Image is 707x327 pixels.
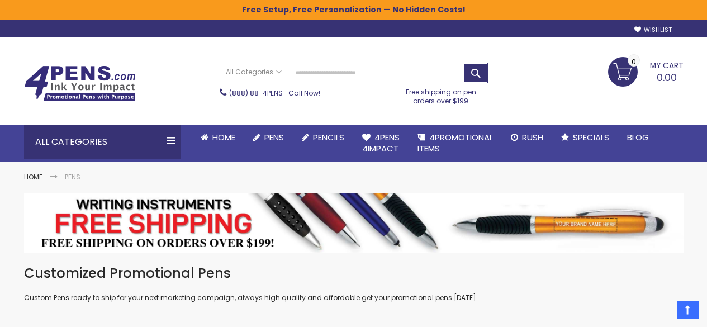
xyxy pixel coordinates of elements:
span: - Call Now! [229,88,320,98]
span: Pens [264,131,284,143]
div: All Categories [24,125,181,159]
img: 4Pens Custom Pens and Promotional Products [24,65,136,101]
div: Custom Pens ready to ship for your next marketing campaign, always high quality and affordable ge... [24,264,684,303]
a: Rush [502,125,552,150]
span: 0 [632,56,636,67]
span: 4Pens 4impact [362,131,400,154]
a: Specials [552,125,618,150]
span: Specials [573,131,609,143]
a: Top [677,301,699,319]
div: Free shipping on pen orders over $199 [394,83,488,106]
a: All Categories [220,63,287,82]
span: Pencils [313,131,344,143]
a: Wishlist [634,26,672,34]
span: Rush [522,131,543,143]
span: Home [212,131,235,143]
span: All Categories [226,68,282,77]
a: (888) 88-4PENS [229,88,283,98]
a: 4PROMOTIONALITEMS [409,125,502,162]
a: 0.00 0 [608,57,684,85]
img: Pens [24,193,684,253]
a: Pens [244,125,293,150]
span: Blog [627,131,649,143]
a: Blog [618,125,658,150]
span: 0.00 [657,70,677,84]
span: 4PROMOTIONAL ITEMS [417,131,493,154]
a: Home [192,125,244,150]
a: Pencils [293,125,353,150]
h1: Customized Promotional Pens [24,264,684,282]
a: 4Pens4impact [353,125,409,162]
a: Home [24,172,42,182]
strong: Pens [65,172,80,182]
